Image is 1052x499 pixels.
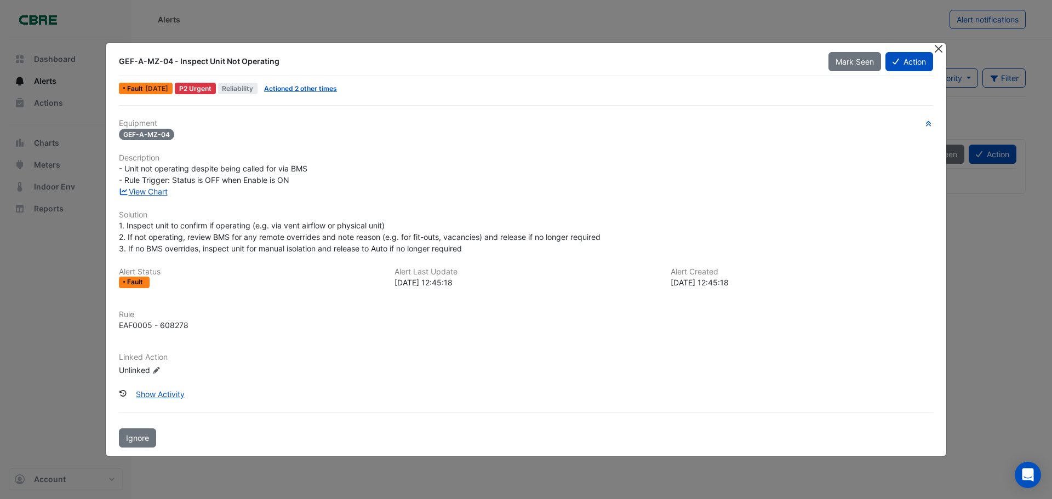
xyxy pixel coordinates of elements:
[119,319,188,331] div: EAF0005 - 608278
[671,267,933,277] h6: Alert Created
[828,52,881,71] button: Mark Seen
[119,164,307,185] span: - Unit not operating despite being called for via BMS - Rule Trigger: Status is OFF when Enable i...
[119,56,815,67] div: GEF-A-MZ-04 - Inspect Unit Not Operating
[264,84,337,93] a: Actioned 2 other times
[145,84,168,93] span: Sat 20-Sep-2025 12:45 AEST
[127,85,145,92] span: Fault
[885,52,933,71] button: Action
[119,310,933,319] h6: Rule
[395,267,657,277] h6: Alert Last Update
[119,428,156,448] button: Ignore
[933,43,944,54] button: Close
[836,57,874,66] span: Mark Seen
[119,153,933,163] h6: Description
[119,364,250,375] div: Unlinked
[119,210,933,220] h6: Solution
[119,221,601,253] span: 1. Inspect unit to confirm if operating (e.g. via vent airflow or physical unit) 2. If not operat...
[119,187,168,196] a: View Chart
[119,119,933,128] h6: Equipment
[671,277,933,288] div: [DATE] 12:45:18
[129,385,192,404] button: Show Activity
[395,277,657,288] div: [DATE] 12:45:18
[175,83,216,94] div: P2 Urgent
[119,353,933,362] h6: Linked Action
[152,366,161,374] fa-icon: Edit Linked Action
[119,267,381,277] h6: Alert Status
[126,433,149,443] span: Ignore
[127,279,145,285] span: Fault
[218,83,258,94] span: Reliability
[1015,462,1041,488] div: Open Intercom Messenger
[119,129,174,140] span: GEF-A-MZ-04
